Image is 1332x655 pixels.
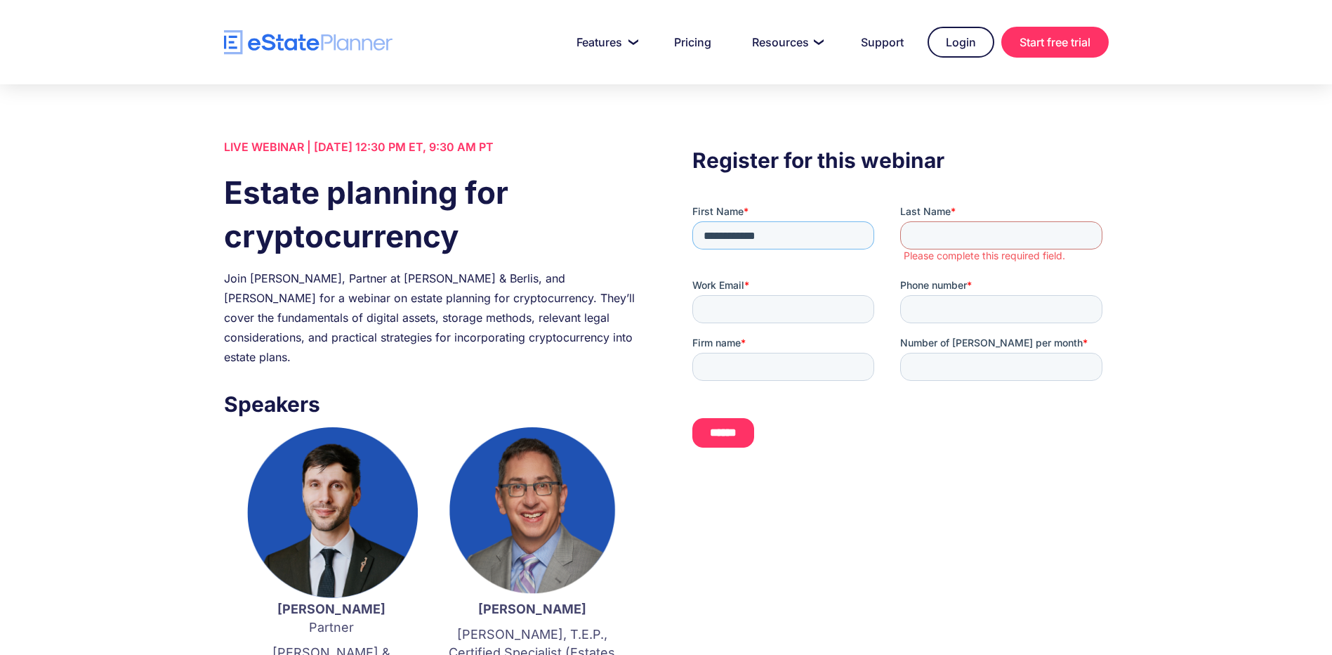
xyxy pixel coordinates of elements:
[224,171,640,258] h1: Estate planning for cryptocurrency
[245,600,418,637] p: Partner
[692,205,1108,460] iframe: Form 0
[224,137,640,157] div: LIVE WEBINAR | [DATE] 12:30 PM ET, 9:30 AM PT
[1001,27,1109,58] a: Start free trial
[657,28,728,56] a: Pricing
[224,388,640,420] h3: Speakers
[928,27,994,58] a: Login
[478,602,586,616] strong: [PERSON_NAME]
[224,268,640,367] div: Join [PERSON_NAME], Partner at [PERSON_NAME] & Berlis, and [PERSON_NAME] for a webinar on estate ...
[560,28,650,56] a: Features
[735,28,837,56] a: Resources
[692,144,1108,176] h3: Register for this webinar
[224,30,393,55] a: home
[844,28,921,56] a: Support
[277,602,385,616] strong: [PERSON_NAME]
